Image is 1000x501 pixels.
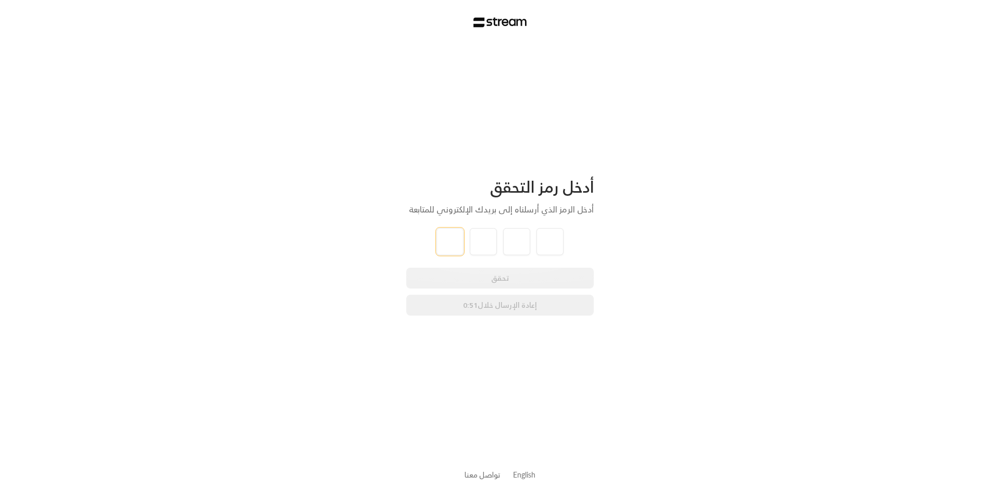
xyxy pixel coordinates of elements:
[473,17,527,28] img: Stream Logo
[465,468,501,481] a: تواصل معنا
[465,469,501,480] button: تواصل معنا
[406,203,594,216] div: أدخل الرمز الذي أرسلناه إلى بريدك الإلكتروني للمتابعة
[513,465,535,484] a: English
[406,177,594,197] div: أدخل رمز التحقق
